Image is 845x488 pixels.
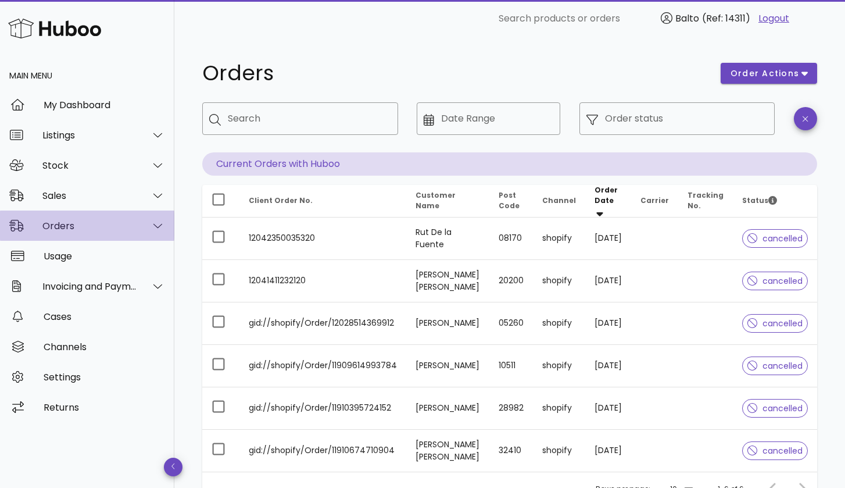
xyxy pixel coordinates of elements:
td: 32410 [489,430,533,472]
div: Usage [44,251,165,262]
span: Balto [675,12,699,25]
td: 12041411232120 [239,260,406,302]
button: order actions [721,63,817,84]
th: Carrier [631,185,678,218]
span: Customer Name [416,190,456,211]
th: Post Code [489,185,533,218]
td: [DATE] [585,430,631,472]
th: Client Order No. [239,185,406,218]
td: 12042350035320 [239,218,406,260]
td: [PERSON_NAME] [406,345,489,387]
span: Carrier [640,195,669,205]
td: [PERSON_NAME] [406,302,489,345]
span: cancelled [747,362,803,370]
td: shopify [533,218,585,260]
td: gid://shopify/Order/11910674710904 [239,430,406,472]
td: [DATE] [585,260,631,302]
td: 05260 [489,302,533,345]
td: [PERSON_NAME] [PERSON_NAME] [406,430,489,472]
td: [PERSON_NAME] [406,387,489,430]
td: shopify [533,430,585,472]
div: Channels [44,341,165,352]
div: Settings [44,372,165,383]
td: gid://shopify/Order/11909614993784 [239,345,406,387]
td: [DATE] [585,302,631,345]
a: Logout [758,12,789,26]
h1: Orders [202,63,707,84]
td: 28982 [489,387,533,430]
img: Huboo Logo [8,16,101,41]
td: Rut De la Fuente [406,218,489,260]
td: shopify [533,387,585,430]
td: [DATE] [585,345,631,387]
div: Orders [42,220,137,231]
td: shopify [533,345,585,387]
div: Sales [42,190,137,201]
td: [PERSON_NAME] [PERSON_NAME] [406,260,489,302]
span: (Ref: 14311) [702,12,750,25]
div: Cases [44,311,165,322]
span: Tracking No. [688,190,724,211]
span: cancelled [747,234,803,243]
div: Listings [42,130,137,141]
td: 20200 [489,260,533,302]
span: Order Date [595,185,618,205]
td: [DATE] [585,218,631,260]
td: [DATE] [585,387,631,430]
th: Customer Name [406,185,489,218]
div: My Dashboard [44,99,165,111]
span: Client Order No. [249,195,313,205]
span: Post Code [499,190,520,211]
td: 10511 [489,345,533,387]
span: cancelled [747,319,803,327]
td: shopify [533,260,585,302]
td: 08170 [489,218,533,260]
span: cancelled [747,404,803,412]
td: gid://shopify/Order/11910395724152 [239,387,406,430]
span: cancelled [747,277,803,285]
span: cancelled [747,447,803,455]
th: Order Date: Sorted descending. Activate to remove sorting. [585,185,631,218]
span: order actions [730,67,800,80]
th: Status [733,185,817,218]
div: Invoicing and Payments [42,281,137,292]
td: gid://shopify/Order/12028514369912 [239,302,406,345]
span: Status [742,195,777,205]
div: Returns [44,402,165,413]
p: Current Orders with Huboo [202,152,817,176]
span: Channel [542,195,576,205]
td: shopify [533,302,585,345]
th: Channel [533,185,585,218]
div: Stock [42,160,137,171]
th: Tracking No. [678,185,733,218]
